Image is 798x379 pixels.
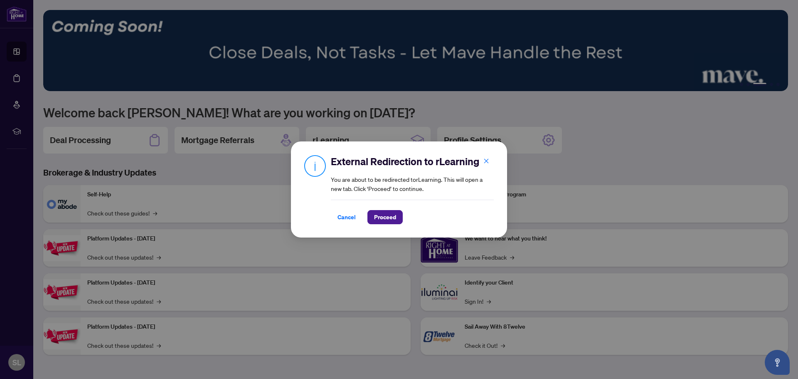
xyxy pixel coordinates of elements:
button: Proceed [367,210,403,224]
div: You are about to be redirected to rLearning . This will open a new tab. Click ‘Proceed’ to continue. [331,155,494,224]
h2: External Redirection to rLearning [331,155,494,168]
button: Open asap [765,350,790,375]
span: Cancel [337,211,356,224]
img: Info Icon [304,155,326,177]
button: Cancel [331,210,362,224]
span: Proceed [374,211,396,224]
span: close [483,158,489,164]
